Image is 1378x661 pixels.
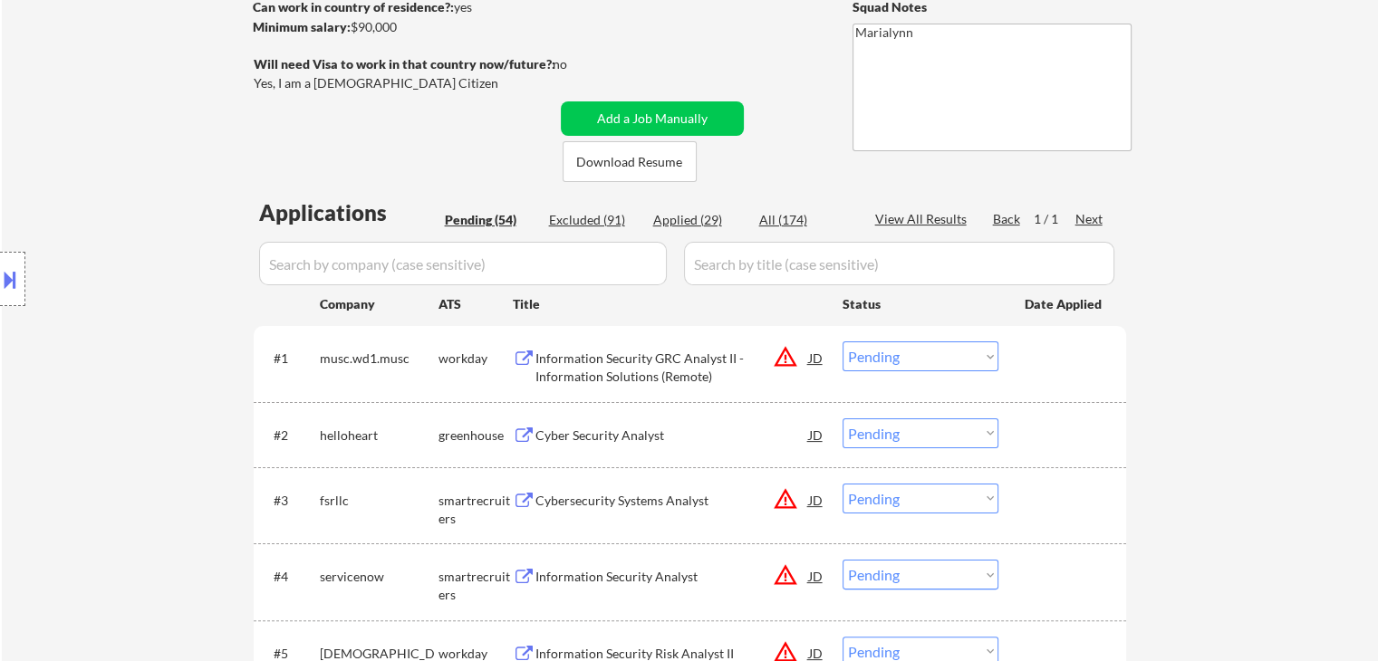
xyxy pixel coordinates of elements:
[259,242,667,285] input: Search by company (case sensitive)
[445,211,535,229] div: Pending (54)
[1075,210,1104,228] div: Next
[1025,295,1104,313] div: Date Applied
[254,74,560,92] div: Yes, I am a [DEMOGRAPHIC_DATA] Citizen
[535,426,809,445] div: Cyber Security Analyst
[438,568,513,603] div: smartrecruiters
[843,287,998,320] div: Status
[561,101,744,136] button: Add a Job Manually
[535,350,809,385] div: Information Security GRC Analyst II - Information Solutions (Remote)
[438,492,513,527] div: smartrecruiters
[773,486,798,512] button: warning_amber
[875,210,972,228] div: View All Results
[563,141,697,182] button: Download Resume
[320,492,438,510] div: fsrllc
[684,242,1114,285] input: Search by title (case sensitive)
[807,560,825,592] div: JD
[773,562,798,588] button: warning_amber
[993,210,1022,228] div: Back
[513,295,825,313] div: Title
[535,492,809,510] div: Cybersecurity Systems Analyst
[438,350,513,368] div: workday
[320,350,438,368] div: musc.wd1.musc
[274,492,305,510] div: #3
[438,295,513,313] div: ATS
[320,568,438,586] div: servicenow
[1034,210,1075,228] div: 1 / 1
[253,19,351,34] strong: Minimum salary:
[773,344,798,369] button: warning_amber
[274,568,305,586] div: #4
[807,418,825,451] div: JD
[653,211,744,229] div: Applied (29)
[259,202,438,224] div: Applications
[535,568,809,586] div: Information Security Analyst
[549,211,640,229] div: Excluded (91)
[553,55,604,73] div: no
[254,56,555,72] strong: Will need Visa to work in that country now/future?:
[807,341,825,374] div: JD
[320,426,438,445] div: helloheart
[438,426,513,445] div: greenhouse
[253,18,554,36] div: $90,000
[759,211,850,229] div: All (174)
[320,295,438,313] div: Company
[807,484,825,516] div: JD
